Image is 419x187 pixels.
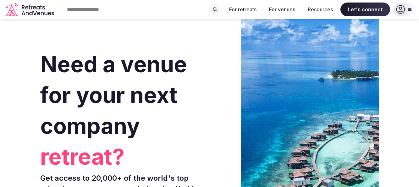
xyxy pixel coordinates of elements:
button: For retreats [224,3,262,16]
span: Let's connect [340,3,390,16]
button: Resources [303,3,338,16]
a: Visit the homepage [5,3,55,17]
svg: Retreats and Venues company logo [5,3,55,17]
span: retreat? [40,141,207,172]
span: Need a venue for your next company [40,51,187,139]
button: For venues [264,3,300,16]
